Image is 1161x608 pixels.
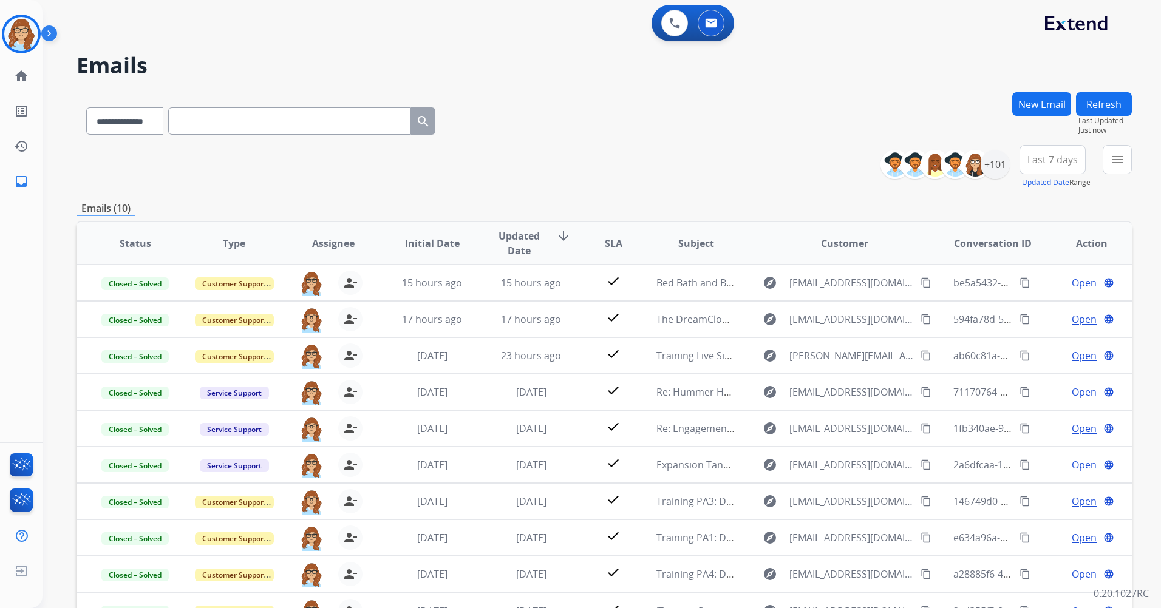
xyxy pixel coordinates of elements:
mat-icon: language [1103,459,1114,470]
span: Service Support [200,387,269,399]
p: 0.20.1027RC [1094,586,1149,601]
span: Open [1072,567,1097,581]
span: Open [1072,312,1097,326]
mat-icon: check [606,529,621,543]
span: Subject [678,236,714,251]
mat-icon: content_copy [921,459,931,470]
mat-icon: explore [763,385,777,399]
mat-icon: explore [763,494,777,508]
span: 23 hours ago [501,349,561,362]
mat-icon: person_remove [343,421,358,436]
span: 15 hours ago [402,276,462,289]
mat-icon: check [606,456,621,470]
span: [EMAIL_ADDRESS][DOMAIN_NAME] [789,275,914,290]
span: Last 7 days [1027,157,1078,162]
span: Last Updated: [1078,116,1132,126]
mat-icon: explore [763,530,777,545]
mat-icon: content_copy [1020,277,1030,288]
mat-icon: content_copy [1020,496,1030,507]
img: agent-avatar [299,416,324,442]
span: Closed – Solved [101,459,169,472]
span: Re: Hummer H3 Radiator Claim: Information Needed [656,385,897,399]
button: Updated Date [1022,178,1069,187]
span: Training PA4: Do Not Assign ([PERSON_NAME]) [656,567,868,581]
mat-icon: content_copy [1020,423,1030,434]
mat-icon: explore [763,275,777,290]
img: agent-avatar [299,562,324,587]
mat-icon: explore [763,312,777,326]
span: Training PA3: Do Not Assign ([PERSON_NAME]) [656,495,868,508]
mat-icon: list_alt [14,104,29,118]
span: Closed – Solved [101,532,169,545]
button: New Email [1012,92,1071,116]
span: Closed – Solved [101,569,169,581]
span: [PERSON_NAME][EMAIL_ADDRESS][PERSON_NAME][DOMAIN_NAME] [789,348,914,363]
mat-icon: check [606,383,621,397]
mat-icon: check [606,346,621,361]
span: [EMAIL_ADDRESS][DOMAIN_NAME] [789,530,914,545]
th: Action [1033,222,1132,265]
span: Open [1072,348,1097,363]
span: Type [223,236,245,251]
span: Expansion Tank Claim: Denied [656,458,794,471]
span: 2a6dfcaa-1494-4353-b27a-12ebf0801aa6 [953,458,1137,471]
span: Service Support [200,423,269,436]
span: Customer Support [195,569,274,581]
span: [EMAIL_ADDRESS][DOMAIN_NAME] [789,458,914,472]
span: 1fb340ae-9b11-44ac-842f-f46aa1f6bf02 [953,422,1129,435]
span: Customer Support [195,277,274,290]
div: +101 [981,150,1010,179]
span: Open [1072,530,1097,545]
span: [EMAIL_ADDRESS][DOMAIN_NAME] [789,385,914,399]
mat-icon: content_copy [1020,459,1030,470]
mat-icon: content_copy [1020,569,1030,579]
span: SLA [605,236,622,251]
span: [DATE] [417,349,448,362]
mat-icon: content_copy [921,496,931,507]
span: Training Live Sim: Do Not Assign ([PERSON_NAME]) [656,349,887,362]
mat-icon: language [1103,532,1114,543]
mat-icon: content_copy [921,569,931,579]
p: Emails (10) [77,201,135,216]
mat-icon: home [14,69,29,83]
span: [DATE] [417,422,448,435]
mat-icon: explore [763,567,777,581]
span: Re: Engagement Ring Claim: additional information needed [656,422,926,435]
mat-icon: language [1103,387,1114,397]
mat-icon: explore [763,458,777,472]
mat-icon: inbox [14,174,29,189]
span: Closed – Solved [101,350,169,363]
span: [DATE] [417,567,448,581]
span: Initial Date [405,236,460,251]
span: [DATE] [516,422,546,435]
span: be5a5432-cae4-44b5-b9dd-3315bad1118f [953,276,1142,289]
span: Closed – Solved [101,496,169,508]
span: 146749d0-8349-4101-b238-0cf9df6e6280 [953,495,1137,508]
mat-icon: check [606,492,621,507]
mat-icon: person_remove [343,494,358,508]
span: [DATE] [516,567,546,581]
span: Open [1072,458,1097,472]
span: Range [1022,177,1091,187]
mat-icon: content_copy [921,314,931,325]
span: 71170764-ea0d-49a7-b6f0-9bbe4a187b63 [953,385,1141,399]
mat-icon: check [606,310,621,325]
span: [DATE] [516,458,546,471]
span: ab60c81a-8d63-4946-b223-1fd6a6643377 [953,349,1140,362]
span: Training PA1: Do Not Assign ([PERSON_NAME]) [656,531,868,544]
mat-icon: check [606,274,621,288]
span: a28885f6-4452-4550-bdf5-34d5506ce122 [953,567,1137,581]
span: 17 hours ago [501,312,561,326]
span: [DATE] [516,531,546,544]
h2: Emails [77,53,1132,78]
mat-icon: person_remove [343,530,358,545]
img: agent-avatar [299,525,324,551]
mat-icon: content_copy [921,532,931,543]
span: Status [120,236,151,251]
button: Last 7 days [1020,145,1086,174]
mat-icon: content_copy [1020,532,1030,543]
span: 17 hours ago [402,312,462,326]
span: [DATE] [417,531,448,544]
mat-icon: language [1103,277,1114,288]
mat-icon: content_copy [921,423,931,434]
